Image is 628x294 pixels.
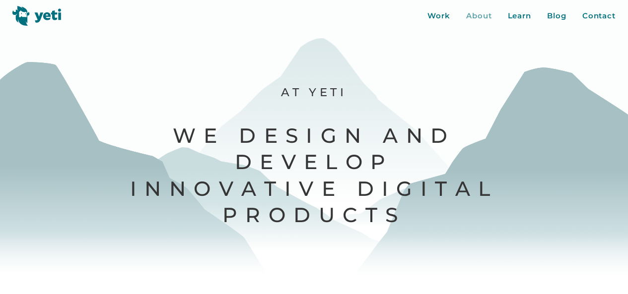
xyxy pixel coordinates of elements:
a: Work [427,10,450,22]
p: At Yeti [129,85,499,100]
a: Learn [507,10,531,22]
span: n [144,176,169,202]
a: About [466,10,492,22]
a: Blog [547,10,566,22]
span: l [478,176,498,202]
a: Contact [582,10,615,22]
img: Yeti logo [12,6,62,26]
span: I [130,176,144,202]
